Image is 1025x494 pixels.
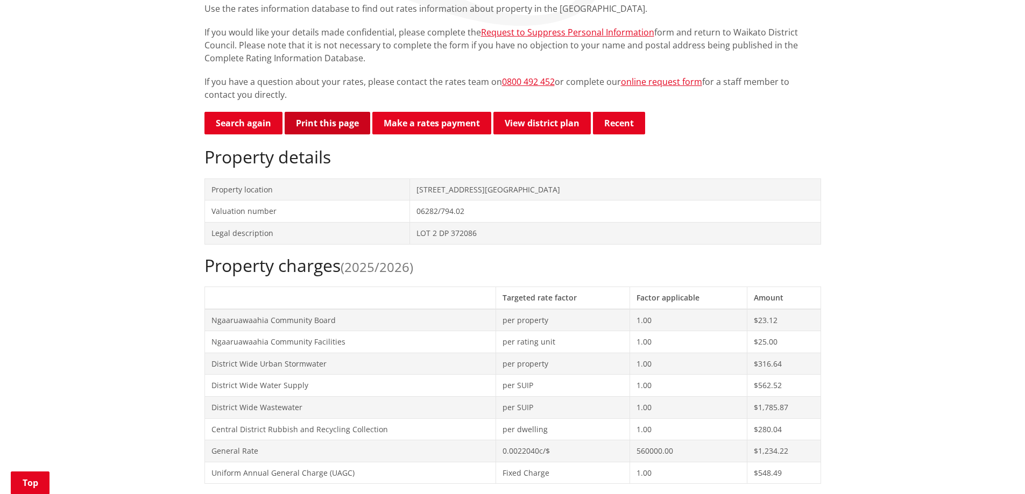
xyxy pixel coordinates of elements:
[204,255,821,276] h2: Property charges
[204,112,282,134] a: Search again
[630,375,747,397] td: 1.00
[204,331,496,353] td: Ngaaruawaahia Community Facilities
[621,76,702,88] a: online request form
[502,76,555,88] a: 0800 492 452
[204,309,496,331] td: Ngaaruawaahia Community Board
[204,178,410,201] td: Property location
[204,375,496,397] td: District Wide Water Supply
[630,462,747,484] td: 1.00
[410,178,821,201] td: [STREET_ADDRESS][GEOGRAPHIC_DATA]
[341,258,413,276] span: (2025/2026)
[630,418,747,440] td: 1.00
[747,375,821,397] td: $562.52
[747,331,821,353] td: $25.00
[747,309,821,331] td: $23.12
[496,287,630,309] th: Targeted rate factor
[410,222,821,244] td: LOT 2 DP 372086
[496,331,630,353] td: per rating unit
[204,418,496,440] td: Central District Rubbish and Recycling Collection
[204,201,410,223] td: Valuation number
[204,462,496,484] td: Uniform Annual General Charge (UAGC)
[204,75,821,101] p: If you have a question about your rates, please contact the rates team on or complete our for a s...
[204,222,410,244] td: Legal description
[975,449,1014,488] iframe: Messenger Launcher
[285,112,370,134] button: Print this page
[496,353,630,375] td: per property
[630,287,747,309] th: Factor applicable
[204,2,821,15] p: Use the rates information database to find out rates information about property in the [GEOGRAPHI...
[204,147,821,167] h2: Property details
[496,396,630,418] td: per SUIP
[481,26,654,38] a: Request to Suppress Personal Information
[493,112,591,134] a: View district plan
[204,353,496,375] td: District Wide Urban Stormwater
[747,440,821,462] td: $1,234.22
[410,201,821,223] td: 06282/794.02
[496,462,630,484] td: Fixed Charge
[630,353,747,375] td: 1.00
[747,462,821,484] td: $548.49
[747,287,821,309] th: Amount
[747,418,821,440] td: $280.04
[496,375,630,397] td: per SUIP
[630,309,747,331] td: 1.00
[630,396,747,418] td: 1.00
[204,440,496,462] td: General Rate
[747,353,821,375] td: $316.64
[11,471,50,494] a: Top
[630,440,747,462] td: 560000.00
[496,309,630,331] td: per property
[372,112,491,134] a: Make a rates payment
[593,112,645,134] button: Recent
[204,396,496,418] td: District Wide Wastewater
[630,331,747,353] td: 1.00
[496,440,630,462] td: 0.0022040c/$
[204,26,821,65] p: If you would like your details made confidential, please complete the form and return to Waikato ...
[496,418,630,440] td: per dwelling
[747,396,821,418] td: $1,785.87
